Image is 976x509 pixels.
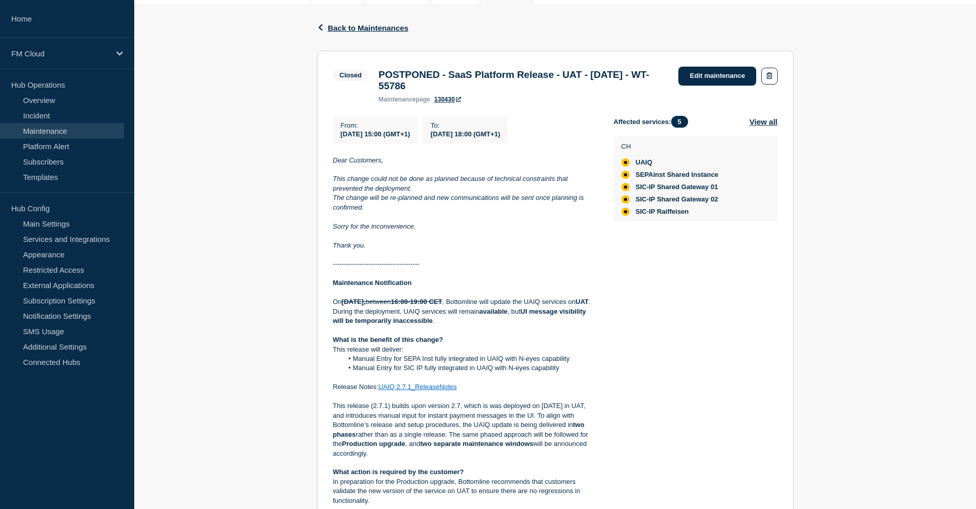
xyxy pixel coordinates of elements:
p: page [379,96,430,103]
s: between [366,298,391,306]
strong: UAT [575,298,589,306]
strong: What is the benefit of this change? [333,336,443,343]
p: During the deployment, UAIQ services will remain , but . [333,307,597,326]
li: Manual Entry for SIC IP fully integrated in UAIQ with N-eyes capability [343,363,597,373]
p: Release Notes: [333,382,597,392]
a: 130430 [434,96,461,103]
div: affected [621,183,630,191]
button: View all [750,116,778,128]
strong: available [480,308,508,315]
span: maintenance [379,96,416,103]
p: In preparation for the Production upgrade, Bottomline recommends that customers validate the new ... [333,477,597,505]
strong: What action is required by the customer? [333,468,464,476]
em: Dear Customers, [333,156,383,164]
span: SIC-IP Shared Gateway 01 [636,183,718,191]
em: Thank you. [333,241,366,249]
span: [DATE] 18:00 (GMT+1) [430,130,500,138]
p: To : [430,121,500,129]
em: --------------------------------------- [333,260,420,268]
h3: POSTPONED - SaaS Platform Release - UAT - [DATE] - WT-55786 [379,69,669,92]
p: FM Cloud [11,49,110,58]
strong: Maintenance Notification [333,279,412,287]
span: SIC-IP Shared Gateway 02 [636,195,718,203]
div: affected [621,208,630,216]
strong: two phases [333,421,587,438]
li: Manual Entry for SEPA Inst fully integrated in UAIQ with N-eyes capability [343,354,597,363]
span: Closed [333,69,368,81]
div: affected [621,195,630,203]
p: On , Bottomline will update the UAIQ services on . [333,297,597,307]
p: This release will deliver: [333,345,597,354]
span: [DATE] 15:00 (GMT+1) [341,130,410,138]
span: UAIQ [636,158,653,167]
span: Affected services: [614,116,693,128]
strong: two separate maintenance windows [420,440,533,447]
button: Back to Maintenances [317,24,409,32]
em: The change will be re-planned and new communications will be sent once planning is confirmed. [333,194,586,211]
span: SIC-IP Raiffeisen [636,208,689,216]
em: This change could not be done as planned because of technical constraints that prevented the depl... [333,175,570,192]
a: Edit maintenance [678,67,756,86]
p: CH [621,142,719,150]
strong: Production upgrade [342,440,406,447]
div: affected [621,171,630,179]
p: From : [341,121,410,129]
span: Back to Maintenances [328,24,409,32]
span: 5 [671,116,688,128]
a: UAIQ 2.7.1_ReleaseNotes [378,383,456,391]
s: 16:00-19:00 CET [391,298,442,306]
em: Sorry for the inconvenience. [333,222,416,230]
p: This release (2.7.1) builds upon version 2.7, which is was deployed on [DATE] in UAT, and introdu... [333,401,597,458]
div: affected [621,158,630,167]
span: SEPAinst Shared Instance [636,171,719,179]
s: [DATE], [342,298,366,306]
